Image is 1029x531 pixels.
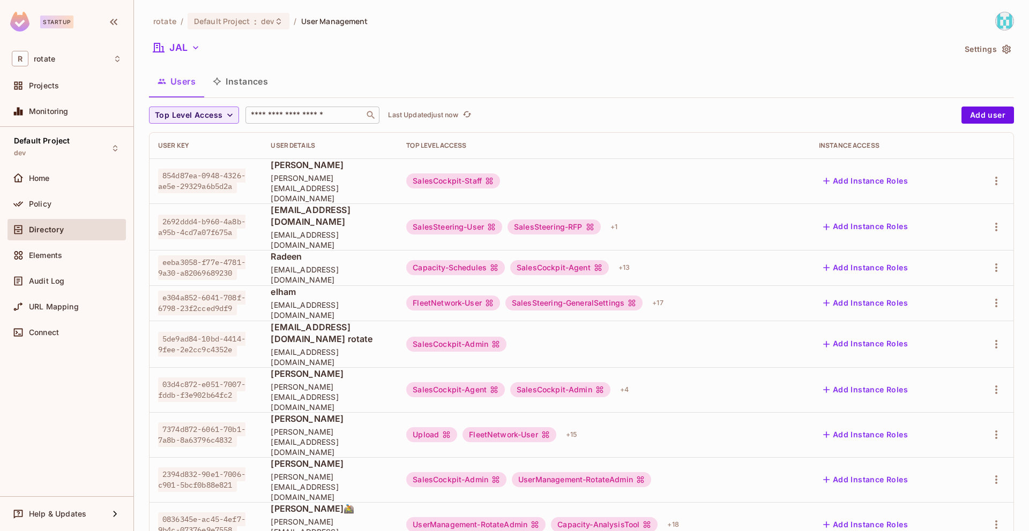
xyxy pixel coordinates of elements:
span: [EMAIL_ADDRESS][DOMAIN_NAME] rotate [271,321,389,345]
button: Add Instance Roles [819,336,912,353]
div: SalesSteering-RFP [508,219,601,234]
span: [EMAIL_ADDRESS][DOMAIN_NAME] [271,264,389,285]
span: 2692ddd4-b960-4a8b-a95b-4cd7a07f675a [158,215,245,239]
span: Radeen [271,251,389,262]
span: dev [14,149,26,157]
span: Click to refresh data [458,109,473,122]
button: Instances [204,68,277,95]
span: e304a852-6041-708f-6798-23f2cced9df9 [158,291,245,315]
span: Default Project [194,16,250,26]
span: [PERSON_NAME] [271,368,389,380]
span: Connect [29,328,59,337]
button: JAL [149,39,204,56]
span: 5de9ad84-10bd-4414-9fee-2e2cc9c4352e [158,332,245,356]
span: Default Project [14,136,70,145]
span: User Management [301,16,368,26]
div: User Key [158,141,253,150]
div: SalesCockpit-Agent [406,382,505,397]
span: URL Mapping [29,302,79,311]
span: Directory [29,225,64,234]
img: sazali@letsrotate.com [996,12,1013,30]
div: FleetNetwork-User [406,295,500,310]
button: Add Instance Roles [819,259,912,276]
span: [EMAIL_ADDRESS][DOMAIN_NAME] [271,204,389,227]
span: the active workspace [153,16,176,26]
span: [PERSON_NAME] [271,458,389,469]
div: User Details [271,141,389,150]
button: Top Level Access [149,107,239,124]
button: Add Instance Roles [819,426,912,443]
div: + 4 [616,381,633,398]
div: + 13 [614,259,634,276]
div: SalesCockpit-Staff [406,173,500,188]
div: Top Level Access [406,141,802,150]
span: [PERSON_NAME]🚵 [271,503,389,514]
span: elham [271,286,389,298]
div: + 1 [606,218,622,236]
div: FleetNetwork-User [463,427,556,442]
div: Instance Access [819,141,957,150]
div: SalesCockpit-Admin [406,472,506,487]
div: + 15 [562,426,581,443]
span: [PERSON_NAME] [271,159,389,171]
div: SalesSteering-User [406,219,502,234]
span: 03d4c872-e051-7007-fddb-f3e902b64fc2 [158,377,245,402]
span: [PERSON_NAME][EMAIL_ADDRESS][DOMAIN_NAME] [271,173,389,203]
button: Add Instance Roles [819,218,912,236]
span: 2394d832-90e1-7006-c901-5bcf0b88e821 [158,467,245,492]
div: SalesCockpit-Admin [406,337,506,352]
button: Settings [960,41,1014,58]
button: Add Instance Roles [819,471,912,488]
span: Elements [29,251,62,260]
div: Capacity-Schedules [406,260,505,275]
span: Top Level Access [155,109,222,122]
button: Add Instance Roles [819,172,912,189]
img: SReyMgAAAABJRU5ErkJggg== [10,12,29,32]
span: [EMAIL_ADDRESS][DOMAIN_NAME] [271,347,389,367]
span: dev [261,16,274,26]
span: [PERSON_NAME][EMAIL_ADDRESS][DOMAIN_NAME] [271,472,389,502]
div: + 17 [648,294,667,312]
li: / [181,16,183,26]
span: Audit Log [29,277,64,285]
div: Startup [40,16,73,28]
button: refresh [460,109,473,122]
span: [EMAIL_ADDRESS][DOMAIN_NAME] [271,300,389,320]
button: Add Instance Roles [819,294,912,312]
span: eeba3058-f77e-4781-9a30-a82069689230 [158,255,245,280]
span: Home [29,174,50,183]
button: Add user [961,107,1014,124]
li: / [294,16,296,26]
span: [PERSON_NAME][EMAIL_ADDRESS][DOMAIN_NAME] [271,427,389,457]
span: refresh [463,110,472,120]
div: SalesCockpit-Agent [510,260,609,275]
span: Help & Updates [29,510,86,518]
span: 7374d872-6061-70b1-7a8b-8a63796c4832 [158,422,245,447]
span: Monitoring [29,107,69,116]
span: [EMAIL_ADDRESS][DOMAIN_NAME] [271,230,389,250]
span: Projects [29,81,59,90]
button: Add Instance Roles [819,381,912,398]
span: Policy [29,200,51,208]
span: Workspace: rotate [34,55,55,63]
span: [PERSON_NAME][EMAIL_ADDRESS][DOMAIN_NAME] [271,382,389,412]
div: UserManagement-RotateAdmin [512,472,651,487]
div: SalesSteering-GeneralSettings [505,295,643,310]
span: [PERSON_NAME] [271,413,389,424]
div: Upload [406,427,457,442]
button: Users [149,68,204,95]
p: Last Updated just now [388,111,458,119]
span: R [12,51,28,66]
div: SalesCockpit-Admin [510,382,610,397]
span: : [253,17,257,26]
span: 854d87ea-0948-4326-ae5e-29329a6b5d2a [158,169,245,193]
